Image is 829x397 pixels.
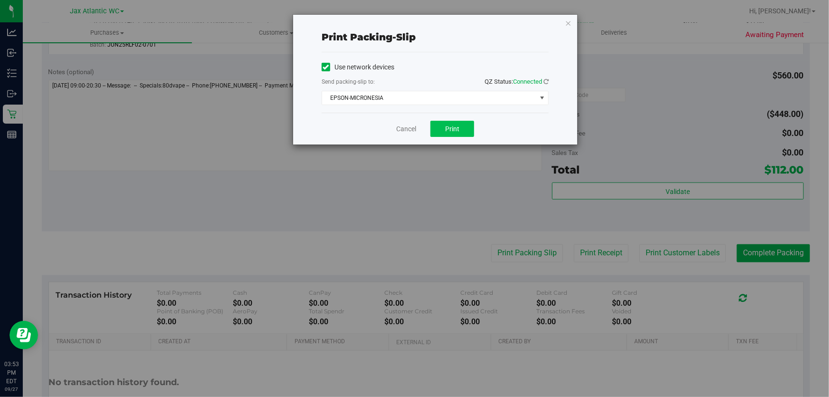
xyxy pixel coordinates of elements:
[396,124,416,134] a: Cancel
[322,62,394,72] label: Use network devices
[513,78,542,85] span: Connected
[485,78,549,85] span: QZ Status:
[536,91,548,105] span: select
[322,77,375,86] label: Send packing-slip to:
[322,91,536,105] span: EPSON-MICRONESIA
[445,125,459,133] span: Print
[10,321,38,349] iframe: Resource center
[430,121,474,137] button: Print
[322,31,416,43] span: Print packing-slip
